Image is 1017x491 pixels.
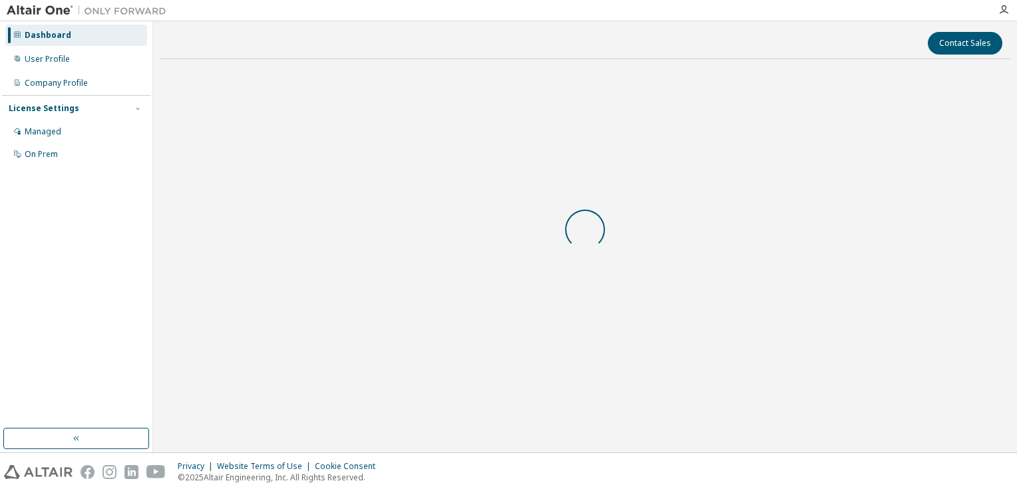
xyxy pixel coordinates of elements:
[217,461,315,472] div: Website Terms of Use
[315,461,383,472] div: Cookie Consent
[25,78,88,88] div: Company Profile
[102,465,116,479] img: instagram.svg
[4,465,73,479] img: altair_logo.svg
[928,32,1002,55] button: Contact Sales
[25,149,58,160] div: On Prem
[7,4,173,17] img: Altair One
[178,461,217,472] div: Privacy
[25,30,71,41] div: Dashboard
[9,103,79,114] div: License Settings
[124,465,138,479] img: linkedin.svg
[25,126,61,137] div: Managed
[178,472,383,483] p: © 2025 Altair Engineering, Inc. All Rights Reserved.
[146,465,166,479] img: youtube.svg
[81,465,95,479] img: facebook.svg
[25,54,70,65] div: User Profile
